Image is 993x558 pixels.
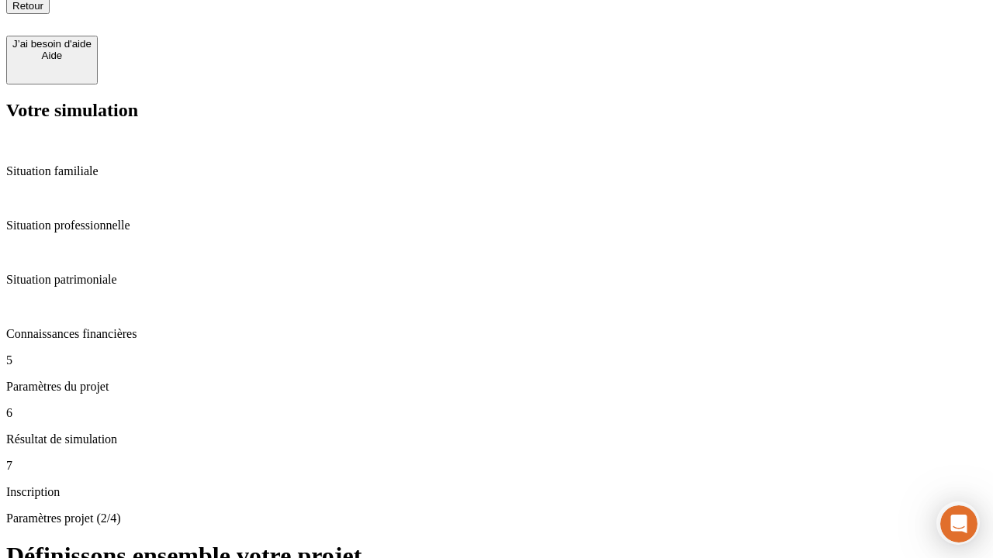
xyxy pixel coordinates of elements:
[6,36,98,84] button: J’ai besoin d'aideAide
[12,50,92,61] div: Aide
[6,353,987,367] p: 5
[6,406,987,420] p: 6
[6,164,987,178] p: Situation familiale
[940,505,977,542] iframe: Intercom live chat
[6,273,987,287] p: Situation patrimoniale
[6,327,987,341] p: Connaissances financières
[6,380,987,394] p: Paramètres du projet
[6,511,987,525] p: Paramètres projet (2/4)
[936,501,980,545] iframe: Intercom live chat discovery launcher
[12,38,92,50] div: J’ai besoin d'aide
[6,485,987,499] p: Inscription
[6,432,987,446] p: Résultat de simulation
[6,219,987,232] p: Situation professionnelle
[6,100,987,121] h2: Votre simulation
[6,459,987,473] p: 7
